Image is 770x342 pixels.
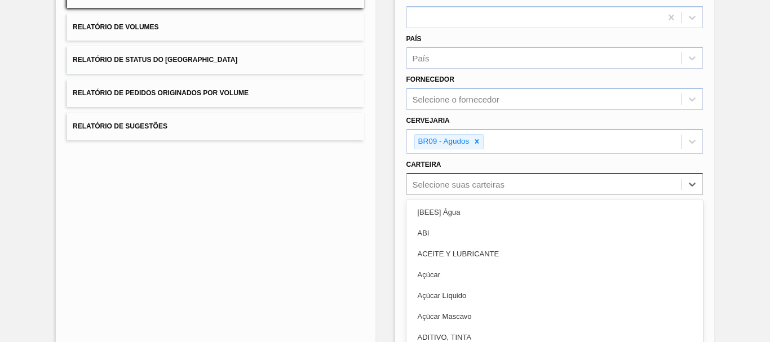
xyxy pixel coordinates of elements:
div: Açúcar Mascavo [406,306,703,327]
span: Relatório de Pedidos Originados por Volume [73,89,249,97]
label: País [406,35,422,43]
div: ACEITE Y LUBRICANTE [406,243,703,264]
span: Relatório de Sugestões [73,122,167,130]
div: País [413,54,430,63]
button: Relatório de Sugestões [67,113,364,140]
label: Cervejaria [406,117,450,125]
div: Açúcar Líquido [406,285,703,306]
div: BR09 - Agudos [415,135,471,149]
button: Relatório de Status do [GEOGRAPHIC_DATA] [67,46,364,74]
span: Relatório de Status do [GEOGRAPHIC_DATA] [73,56,237,64]
div: Selecione o fornecedor [413,95,499,104]
div: Açúcar [406,264,703,285]
div: [BEES] Água [406,202,703,223]
label: Fornecedor [406,75,454,83]
button: Relatório de Pedidos Originados por Volume [67,79,364,107]
div: ABI [406,223,703,243]
label: Carteira [406,161,441,168]
div: Selecione suas carteiras [413,179,505,189]
span: Relatório de Volumes [73,23,158,31]
button: Relatório de Volumes [67,14,364,41]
